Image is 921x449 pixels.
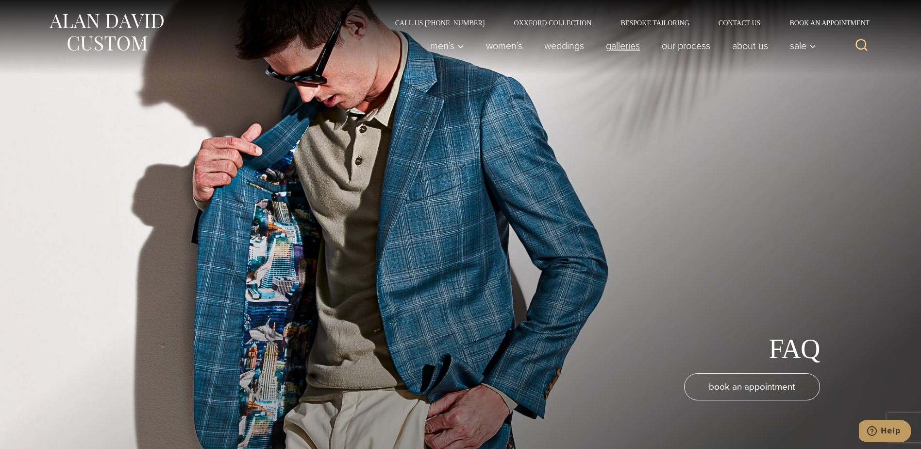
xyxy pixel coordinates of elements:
[381,19,500,26] a: Call Us [PHONE_NUMBER]
[709,380,795,394] span: book an appointment
[595,36,651,55] a: Galleries
[859,420,911,444] iframe: Opens a widget where you can chat to one of our agents
[775,19,873,26] a: Book an Appointment
[419,36,475,55] button: Men’s sub menu toggle
[769,333,820,365] h1: FAQ
[48,11,165,54] img: Alan David Custom
[499,19,606,26] a: Oxxford Collection
[381,19,873,26] nav: Secondary Navigation
[606,19,703,26] a: Bespoke Tailoring
[721,36,779,55] a: About Us
[419,36,821,55] nav: Primary Navigation
[684,373,820,400] a: book an appointment
[475,36,533,55] a: Women’s
[533,36,595,55] a: weddings
[704,19,775,26] a: Contact Us
[651,36,721,55] a: Our Process
[850,34,873,57] button: View Search Form
[779,36,821,55] button: Child menu of Sale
